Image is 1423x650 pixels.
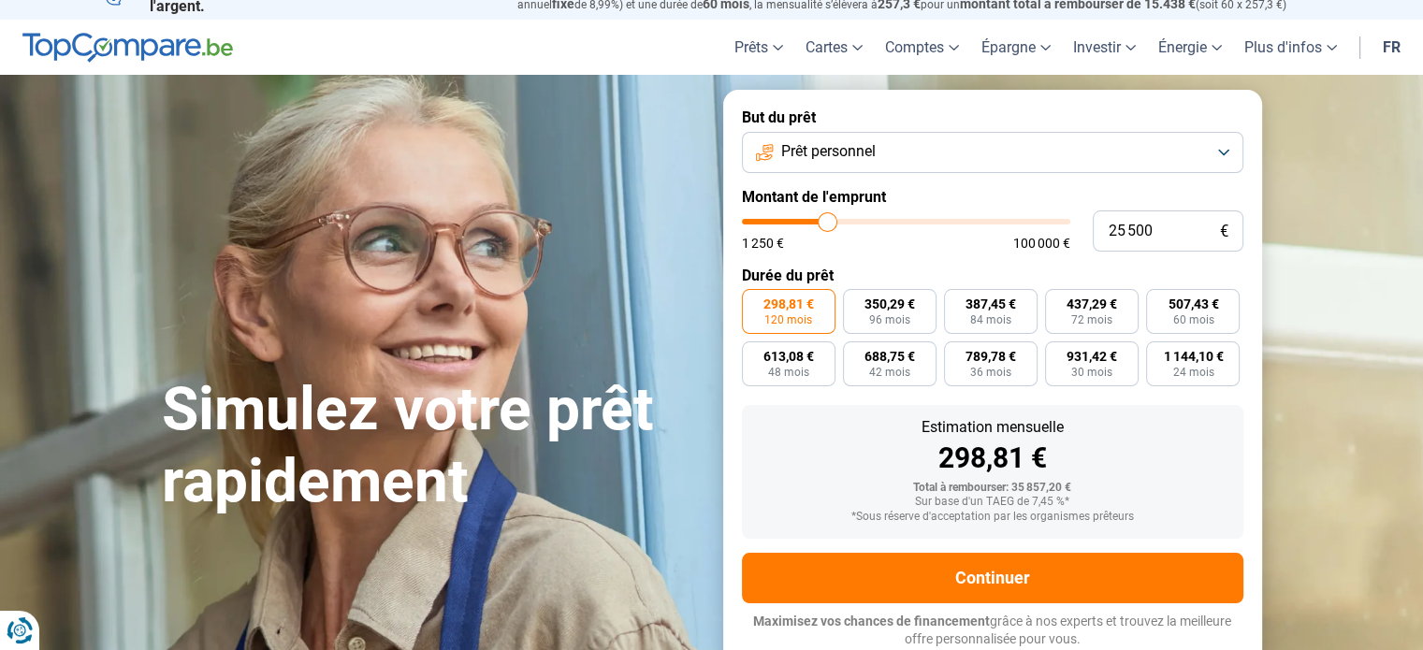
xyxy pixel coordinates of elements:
[869,367,910,378] span: 42 mois
[742,267,1243,284] label: Durée du prêt
[1062,20,1147,75] a: Investir
[966,350,1016,363] span: 789,78 €
[874,20,970,75] a: Comptes
[742,553,1243,603] button: Continuer
[742,108,1243,126] label: But du prêt
[764,314,812,325] span: 120 mois
[864,297,915,311] span: 350,29 €
[757,444,1228,472] div: 298,81 €
[966,297,1016,311] span: 387,45 €
[1067,350,1117,363] span: 931,42 €
[970,367,1011,378] span: 36 mois
[1067,297,1117,311] span: 437,29 €
[22,33,233,63] img: TopCompare
[753,614,990,628] span: Maximisez vos chances de financement
[1172,314,1213,325] span: 60 mois
[869,314,910,325] span: 96 mois
[1220,224,1228,239] span: €
[1372,20,1412,75] a: fr
[742,613,1243,649] p: grâce à nos experts et trouvez la meilleure offre personnalisée pour vous.
[1013,237,1070,250] span: 100 000 €
[742,188,1243,206] label: Montant de l'emprunt
[757,482,1228,495] div: Total à rembourser: 35 857,20 €
[162,374,701,518] h1: Simulez votre prêt rapidement
[757,420,1228,435] div: Estimation mensuelle
[1071,367,1112,378] span: 30 mois
[757,511,1228,524] div: *Sous réserve d'acceptation par les organismes prêteurs
[723,20,794,75] a: Prêts
[970,20,1062,75] a: Épargne
[1071,314,1112,325] span: 72 mois
[763,297,814,311] span: 298,81 €
[1172,367,1213,378] span: 24 mois
[1163,350,1223,363] span: 1 144,10 €
[1147,20,1233,75] a: Énergie
[768,367,809,378] span: 48 mois
[1168,297,1218,311] span: 507,43 €
[742,237,784,250] span: 1 250 €
[1233,20,1348,75] a: Plus d'infos
[794,20,874,75] a: Cartes
[742,132,1243,173] button: Prêt personnel
[757,496,1228,509] div: Sur base d'un TAEG de 7,45 %*
[864,350,915,363] span: 688,75 €
[970,314,1011,325] span: 84 mois
[763,350,814,363] span: 613,08 €
[781,141,876,162] span: Prêt personnel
